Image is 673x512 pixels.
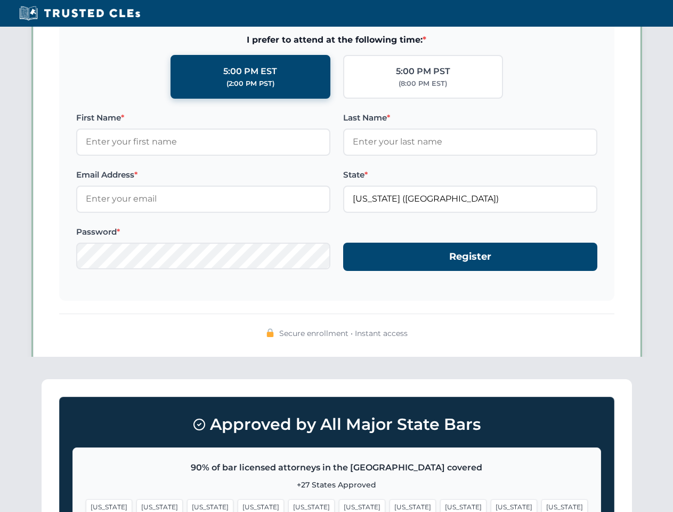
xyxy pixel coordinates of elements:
[76,169,330,181] label: Email Address
[76,129,330,155] input: Enter your first name
[76,226,330,238] label: Password
[279,327,408,339] span: Secure enrollment • Instant access
[72,410,601,439] h3: Approved by All Major State Bars
[343,169,597,181] label: State
[76,111,330,124] label: First Name
[16,5,143,21] img: Trusted CLEs
[266,329,274,337] img: 🔒
[86,461,588,475] p: 90% of bar licensed attorneys in the [GEOGRAPHIC_DATA] covered
[343,111,597,124] label: Last Name
[343,186,597,212] input: Florida (FL)
[399,78,447,89] div: (8:00 PM EST)
[76,186,330,212] input: Enter your email
[76,33,597,47] span: I prefer to attend at the following time:
[343,243,597,271] button: Register
[86,479,588,491] p: +27 States Approved
[226,78,274,89] div: (2:00 PM PST)
[223,65,277,78] div: 5:00 PM EST
[343,129,597,155] input: Enter your last name
[396,65,450,78] div: 5:00 PM PST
